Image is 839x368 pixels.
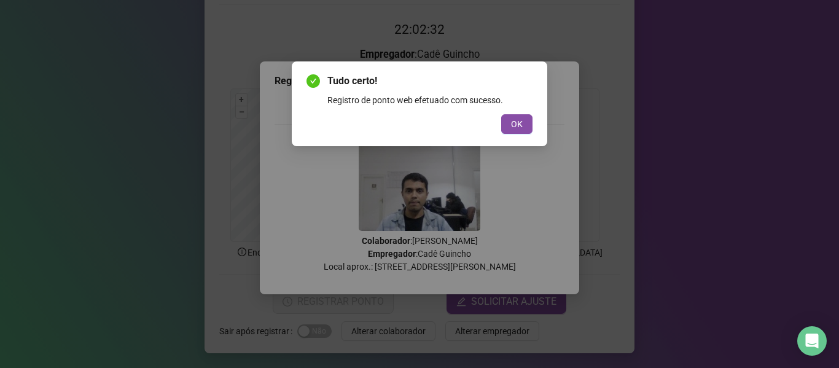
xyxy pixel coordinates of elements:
[797,326,827,356] div: Open Intercom Messenger
[327,74,533,88] span: Tudo certo!
[511,117,523,131] span: OK
[306,74,320,88] span: check-circle
[327,93,533,107] div: Registro de ponto web efetuado com sucesso.
[501,114,533,134] button: OK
